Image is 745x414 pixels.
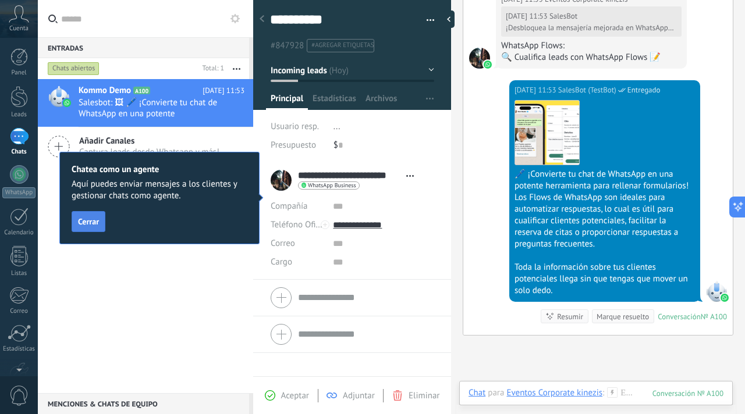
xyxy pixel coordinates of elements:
[203,85,244,97] span: [DATE] 11:53
[271,216,324,234] button: Teléfono Oficina
[409,390,439,401] span: Eliminar
[652,388,723,398] div: 100
[2,148,36,156] div: Chats
[72,211,105,232] button: Cerrar
[488,387,504,399] span: para
[271,238,295,249] span: Correo
[501,40,682,52] div: WhatsApp Flows:
[271,234,295,253] button: Correo
[79,135,219,147] span: Añadir Canales
[38,393,249,414] div: Menciones & Chats de equipo
[366,93,397,110] span: Archivos
[198,63,224,74] div: Total: 1
[484,60,492,69] img: waba.svg
[79,97,222,119] span: Salesbot: 🖼 🖊️ ¡Convierte tu chat de WhatsApp en una potente herramienta para rellenar formulario...
[334,121,340,132] span: ...
[443,10,455,28] div: Ocultar
[469,48,490,69] span: Eventos Corporate kinezis
[271,140,316,151] span: Presupuesto
[2,187,36,198] div: WhatsApp
[308,183,356,188] span: WhatsApp Business
[658,312,701,322] div: Conversación
[515,192,695,250] div: Los Flows de WhatsApp son ideales para automatizar respuestas, lo cual es útil para cualificar cl...
[549,11,577,21] span: SalesBot
[271,117,325,136] div: Usuario resp.
[2,229,36,237] div: Calendario
[2,270,36,277] div: Listas
[271,197,324,216] div: Compañía
[271,258,292,266] span: Cargo
[311,41,374,49] span: #agregar etiquetas
[9,25,29,33] span: Cuenta
[334,136,434,155] div: $
[515,101,579,165] img: d3479f3e-5c76-40e1-a1c5-e0f9e5d93067
[72,164,247,175] h2: Chatea como un agente
[602,387,604,399] span: :
[515,84,558,96] div: [DATE] 11:53
[79,85,131,97] span: Kommo Demo
[706,281,727,302] span: SalesBot
[2,111,36,119] div: Leads
[506,12,549,21] div: [DATE] 11:53
[63,99,71,107] img: waba.svg
[506,23,674,33] div: ¡Desbloquea la mensajería mejorada en WhatsApp! Haz clic en «Más información» para explorar las f...
[271,253,324,272] div: Cargo
[79,147,219,158] span: Captura leads desde Whatsapp y más!
[558,84,616,96] span: SalesBot (TestBot)
[721,294,729,302] img: waba.svg
[506,387,602,398] div: Eventos Corporate kinezis
[343,390,375,401] span: Adjuntar
[2,345,36,353] div: Estadísticas
[515,169,695,192] div: 🖊️ ¡Convierte tu chat de WhatsApp en una potente herramienta para rellenar formularios!
[313,93,356,110] span: Estadísticas
[271,121,319,132] span: Usuario resp.
[2,308,36,315] div: Correo
[271,219,331,230] span: Teléfono Oficina
[501,52,682,63] div: 🔍 Cualifica leads con WhatsApp Flows 📝
[38,37,249,58] div: Entradas
[597,311,649,322] div: Marque resuelto
[38,79,253,127] a: Kommo Demo A100 [DATE] 11:53 Salesbot: 🖼 🖊️ ¡Convierte tu chat de WhatsApp en una potente herrami...
[271,93,303,110] span: Principal
[281,390,309,401] span: Aceptar
[48,62,100,76] div: Chats abiertos
[701,312,727,322] div: № A100
[627,84,661,96] span: Entregado
[271,40,304,51] span: #847928
[271,136,325,155] div: Presupuesto
[133,87,150,94] span: A100
[2,69,36,77] div: Panel
[515,262,695,297] div: Toda la información sobre tus clientes potenciales llega sin que tengas que mover un solo dedo.
[557,311,583,322] div: Resumir
[72,179,247,202] span: Aquí puedes enviar mensajes a los clientes y gestionar chats como agente.
[78,217,99,226] span: Cerrar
